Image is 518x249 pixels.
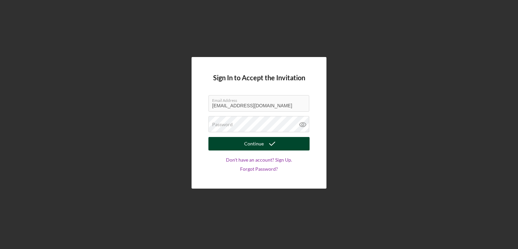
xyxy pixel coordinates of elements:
[244,137,264,150] div: Continue
[226,157,292,163] a: Don't have an account? Sign Up.
[212,95,309,103] label: Email Address
[240,166,278,172] a: Forgot Password?
[212,122,233,127] label: Password
[208,137,310,150] button: Continue
[213,74,305,82] h4: Sign In to Accept the Invitation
